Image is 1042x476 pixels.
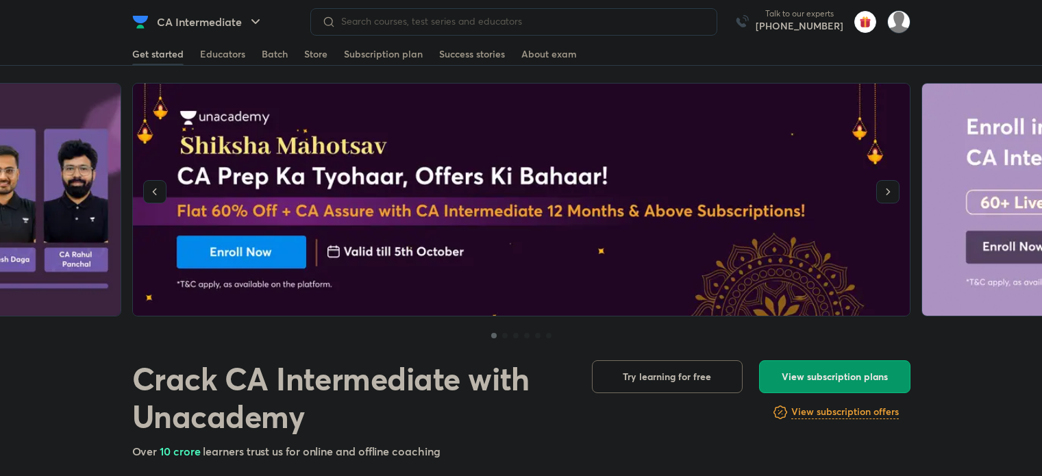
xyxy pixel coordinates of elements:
a: View subscription offers [791,404,899,421]
img: call-us [728,8,756,36]
div: Store [304,47,327,61]
span: Over [132,444,160,458]
span: View subscription plans [782,370,888,384]
input: Search courses, test series and educators [336,16,706,27]
a: Get started [132,43,184,65]
div: Subscription plan [344,47,423,61]
a: Subscription plan [344,43,423,65]
button: View subscription plans [759,360,910,393]
span: learners trust us for online and offline coaching [203,444,440,458]
h1: Crack CA Intermediate with Unacademy [132,360,570,436]
div: Success stories [439,47,505,61]
img: avatar [854,11,876,33]
a: Batch [262,43,288,65]
button: Try learning for free [592,360,743,393]
h6: View subscription offers [791,405,899,419]
a: About exam [521,43,577,65]
div: Educators [200,47,245,61]
div: Batch [262,47,288,61]
a: Educators [200,43,245,65]
a: [PHONE_NUMBER] [756,19,843,33]
span: Try learning for free [623,370,711,384]
a: Success stories [439,43,505,65]
img: Company Logo [132,14,149,30]
div: About exam [521,47,577,61]
a: Store [304,43,327,65]
img: Rashi Maheshwari [887,10,910,34]
span: 10 crore [160,444,203,458]
div: Get started [132,47,184,61]
button: CA Intermediate [149,8,272,36]
p: Talk to our experts [756,8,843,19]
